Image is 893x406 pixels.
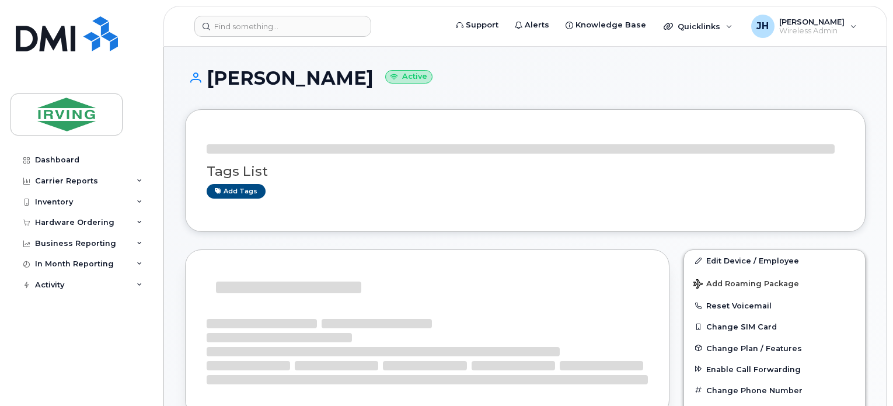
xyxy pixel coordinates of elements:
[684,338,865,359] button: Change Plan / Features
[706,343,802,352] span: Change Plan / Features
[693,279,799,290] span: Add Roaming Package
[185,68,866,88] h1: [PERSON_NAME]
[207,184,266,199] a: Add tags
[684,316,865,337] button: Change SIM Card
[684,359,865,380] button: Enable Call Forwarding
[385,70,432,84] small: Active
[684,271,865,295] button: Add Roaming Package
[684,250,865,271] a: Edit Device / Employee
[207,164,844,179] h3: Tags List
[706,365,801,373] span: Enable Call Forwarding
[684,380,865,401] button: Change Phone Number
[684,295,865,316] button: Reset Voicemail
